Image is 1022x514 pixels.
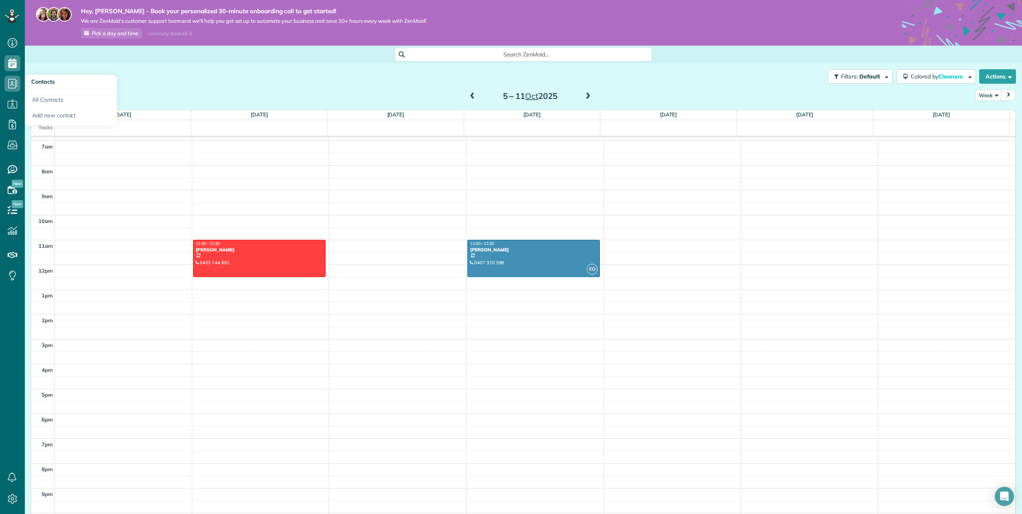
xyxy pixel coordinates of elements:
h2: 5 – 11 2025 [480,92,580,100]
div: Open Intercom Messenger [995,487,1014,506]
span: Cleaners [938,73,964,80]
span: 4pm [42,367,53,373]
span: Oct [525,91,538,101]
img: michelle-19f622bdf1676172e81f8f8fba1fb50e276960ebfe0243fe18214015130c80e4.jpg [57,7,72,22]
a: Filters: Default [824,69,893,84]
a: [DATE] [796,111,813,118]
span: Tasks [38,124,53,131]
span: Pick a day and time [92,30,138,36]
span: New [12,180,23,188]
img: maria-72a9807cf96188c08ef61303f053569d2e2a8a1cde33d635c8a3ac13582a053d.jpg [36,7,50,22]
span: 8pm [42,466,53,472]
a: [DATE] [387,111,404,118]
a: [DATE] [660,111,677,118]
img: jorge-587dff0eeaa6aab1f244e6dc62b8924c3b6ad411094392a53c71c6c4a576187d.jpg [46,7,61,22]
a: All Contacts [25,89,117,108]
span: 7am [42,143,53,150]
span: 8am [42,168,53,175]
a: [DATE] [114,111,131,118]
span: 2pm [42,317,53,323]
span: 11:00 - 12:30 [196,241,220,246]
button: next [1001,90,1016,100]
button: Actions [979,69,1016,84]
span: New [12,200,23,208]
div: I already booked it [143,28,197,38]
span: 11:00 - 12:30 [470,241,494,246]
span: 11am [38,243,53,249]
div: [PERSON_NAME] [470,247,598,253]
button: Colored byCleaners [897,69,976,84]
span: 3pm [42,342,53,348]
span: 12pm [38,267,53,274]
span: 10am [38,218,53,224]
button: Week [975,90,1002,100]
span: Default [859,73,881,80]
a: [DATE] [523,111,541,118]
span: 7pm [42,441,53,448]
span: Contacts [31,78,55,85]
a: [DATE] [251,111,268,118]
span: EO [587,264,598,275]
span: 5pm [42,392,53,398]
span: Filters: [841,73,858,80]
span: 6pm [42,416,53,423]
a: Add new contact [25,108,117,126]
a: Pick a day and time [81,28,142,38]
button: Filters: Default [828,69,893,84]
span: 9pm [42,491,53,497]
span: We are ZenMaid’s customer support team and we’ll help you get set up to automate your business an... [81,18,427,24]
strong: Hey, [PERSON_NAME] - Book your personalized 30-minute onboarding call to get started! [81,7,427,15]
a: [DATE] [933,111,950,118]
span: 1pm [42,292,53,299]
span: 9am [42,193,53,199]
div: [PERSON_NAME] [195,247,323,253]
span: Colored by [911,73,966,80]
